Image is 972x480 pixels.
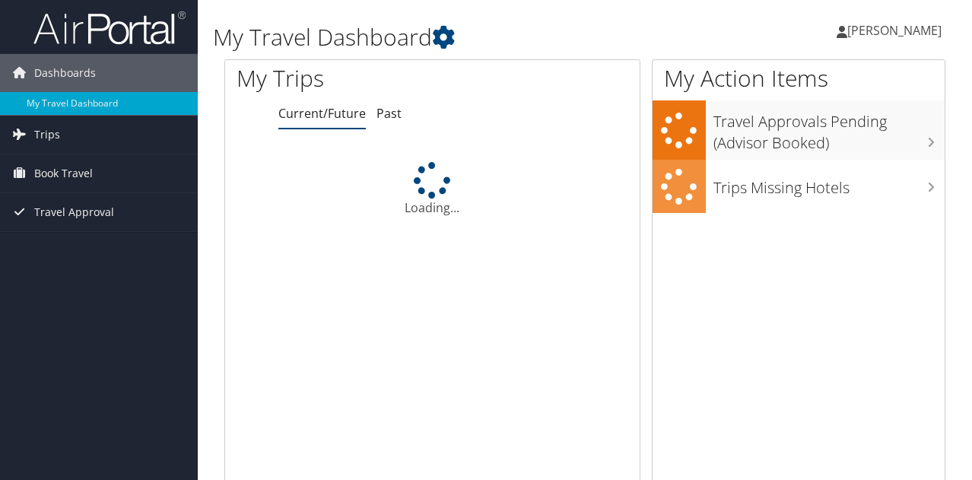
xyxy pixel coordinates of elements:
span: Travel Approval [34,193,114,231]
img: airportal-logo.png [33,10,186,46]
a: Travel Approvals Pending (Advisor Booked) [653,100,945,159]
a: [PERSON_NAME] [837,8,957,53]
div: Loading... [225,162,640,217]
h3: Trips Missing Hotels [713,170,945,199]
span: Trips [34,116,60,154]
h1: My Travel Dashboard [213,21,709,53]
a: Past [376,105,402,122]
span: [PERSON_NAME] [847,22,942,39]
a: Current/Future [278,105,366,122]
span: Book Travel [34,154,93,192]
span: Dashboards [34,54,96,92]
h1: My Trips [237,62,456,94]
h3: Travel Approvals Pending (Advisor Booked) [713,103,945,154]
a: Trips Missing Hotels [653,160,945,214]
h1: My Action Items [653,62,945,94]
